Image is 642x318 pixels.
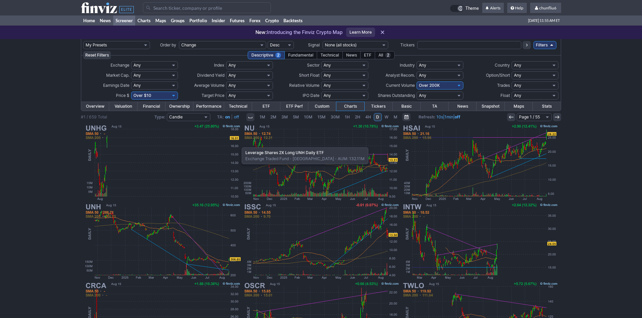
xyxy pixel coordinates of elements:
[360,51,375,59] div: ETF
[255,29,267,35] span: New:
[259,114,265,119] span: 1M
[495,63,510,68] span: Country
[257,113,268,121] a: 1M
[385,52,391,58] span: 2
[533,102,561,111] a: Stats
[382,113,391,121] a: W
[364,102,392,111] a: Tickers
[263,15,281,26] a: Crypto
[270,114,276,119] span: 2M
[308,42,320,47] span: Signal
[386,73,415,78] span: Analyst Recom.
[242,147,368,164] div: Exchange Traded Fund [GEOGRAPHIC_DATA] AUM: 132.11M
[217,114,224,119] b: TA:
[303,93,319,98] span: IPO Date
[363,113,373,121] a: 4H
[342,51,361,59] div: News
[97,15,113,26] a: News
[234,114,239,119] a: off
[106,73,129,78] span: Market Cap.
[307,63,319,68] span: Sector
[365,114,371,119] span: 4H
[275,52,281,58] span: 2
[374,113,382,121] a: D
[317,114,326,119] span: 15M
[331,114,340,119] span: 30M
[465,5,479,12] span: Theme
[486,73,510,78] span: Option/Short
[482,3,504,13] a: Alerts
[289,156,293,161] span: •
[355,114,360,119] span: 2H
[224,102,252,111] a: Technical
[289,83,319,88] span: Relative Volume
[268,113,279,121] a: 2M
[214,63,224,68] span: Index
[400,42,415,47] span: Tickers
[450,5,479,12] a: Theme
[84,123,241,202] img: UNHG - Leverage Shares 2X Long UNH Daily ETF - Stock Price Chart
[334,156,338,161] span: •
[342,113,352,121] a: 1H
[143,2,271,13] input: Search
[528,15,560,26] span: [DATE] 11:55 AM ET
[505,102,533,111] a: Maps
[280,102,308,111] a: ETF Perf
[497,83,510,88] span: Trades
[193,102,224,111] a: Performance
[252,102,280,111] a: ETF
[169,15,187,26] a: Groups
[245,150,324,155] b: Leverage Shares 2X Long UNH Daily ETF
[242,202,400,281] img: ISSC - Innovative Solutions And Support Inc - Stock Price Chart
[308,102,336,111] a: Custom
[315,113,328,121] a: 15M
[507,3,527,13] a: Help
[394,114,397,119] span: M
[386,83,415,88] span: Current Volume
[116,93,129,98] span: Price $
[385,114,389,119] span: W
[419,114,460,120] span: | |
[419,114,435,119] b: Refresh:
[455,114,460,119] a: off
[81,114,107,120] div: #1 / 659 Total
[445,114,453,119] a: 1min
[137,102,165,111] a: Financial
[225,114,230,119] b: on
[346,28,375,37] a: Learn More
[304,114,312,119] span: 10M
[279,113,290,121] a: 3M
[255,29,343,36] p: Introducing the Finviz Crypto Map
[449,102,477,111] a: News
[539,5,556,10] span: chunfliu6
[248,51,285,59] div: Descriptive
[153,15,169,26] a: Maps
[477,102,505,111] a: Snapshot
[421,102,449,111] a: TA
[202,93,224,98] span: Target Price
[401,202,559,281] img: INTW - GraniteShares 2x Long INTC Daily ETF - Stock Price Chart
[197,73,224,78] span: Dividend Yield
[113,15,135,26] a: Screener
[247,15,263,26] a: Forex
[227,15,247,26] a: Futures
[376,114,379,119] span: D
[81,15,97,26] a: Home
[393,102,421,111] a: Basic
[81,102,109,111] a: Overview
[209,15,227,26] a: Insider
[281,114,288,119] span: 3M
[530,3,561,13] a: chunfliu6
[391,113,400,121] a: M
[302,113,315,121] a: 10M
[400,63,415,68] span: Industry
[345,114,350,119] span: 1H
[246,113,254,121] button: Interval
[401,123,559,202] img: HSAI - Hesai Group ADR - Stock Price Chart
[154,114,165,119] b: Type:
[111,63,129,68] span: Exchange
[299,73,319,78] span: Short Float
[109,102,137,111] a: Valuation
[165,102,193,111] a: Ownership
[187,15,209,26] a: Portfolio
